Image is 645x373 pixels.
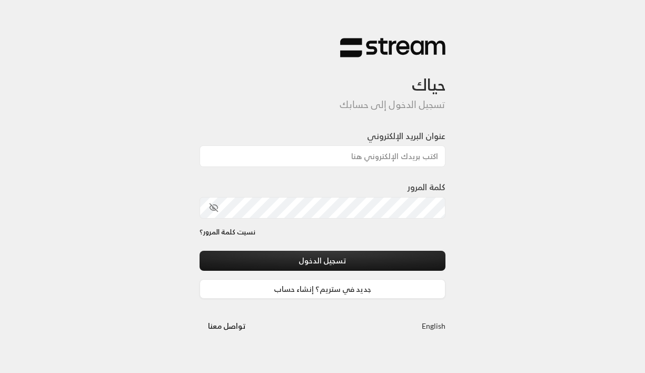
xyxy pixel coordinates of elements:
[367,130,445,142] label: عنوان البريد الإلكتروني
[205,199,223,217] button: toggle password visibility
[200,316,255,336] button: تواصل معنا
[340,37,445,58] img: Stream Logo
[200,227,255,238] a: نسيت كلمة المرور؟
[200,99,446,111] h5: تسجيل الدخول إلى حسابك
[422,316,445,336] a: English
[200,319,255,332] a: تواصل معنا
[408,181,445,193] label: كلمة المرور
[200,145,446,167] input: اكتب بريدك الإلكتروني هنا
[200,251,446,270] button: تسجيل الدخول
[200,58,446,94] h3: حياك
[200,279,446,299] a: جديد في ستريم؟ إنشاء حساب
